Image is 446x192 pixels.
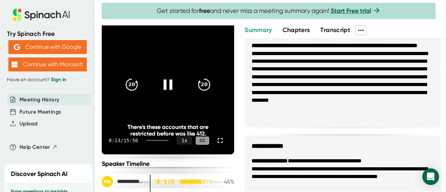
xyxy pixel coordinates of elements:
[7,77,88,83] div: Have an account?
[320,26,350,34] span: Transcript
[7,30,88,38] div: Try Spinach Free
[102,176,144,187] div: Michelle Higginson
[20,96,59,104] button: Meeting History
[177,137,192,144] div: 1 x
[245,26,272,34] span: Summary
[115,124,221,137] div: There's these accounts that are restricted before was like 412.
[20,143,57,151] button: Help Center
[283,26,310,34] span: Chapters
[8,40,87,54] button: Continue with Google
[20,120,37,128] button: Upload
[8,57,87,71] button: Continue with Microsoft
[102,176,113,187] div: MH
[217,178,234,185] div: 45 %
[11,169,68,179] h2: Discover Spinach AI
[14,44,20,50] img: Aehbyd4JwY73AAAAAElFTkSuQmCC
[422,168,439,185] div: Open Intercom Messenger
[199,7,210,15] b: free
[331,7,371,15] a: Start Free trial
[20,143,50,151] span: Help Center
[51,77,66,83] a: Sign in
[157,7,381,15] span: Get started for and never miss a meeting summary again!
[196,137,209,145] div: CC
[283,25,310,35] button: Chapters
[245,25,272,35] button: Summary
[320,25,350,35] button: Transcript
[20,108,61,116] button: Future Meetings
[102,160,234,168] div: Speaker Timeline
[109,138,138,143] div: 0:13 / 15:50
